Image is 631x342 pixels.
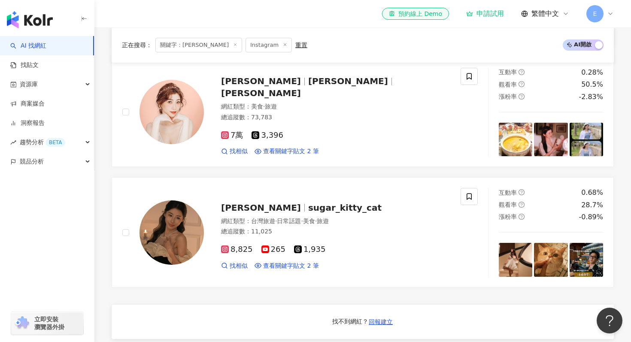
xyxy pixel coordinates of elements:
[579,92,603,102] div: -2.83%
[579,212,603,222] div: -0.89%
[519,202,525,208] span: question-circle
[20,75,38,94] span: 資源庫
[221,217,450,226] div: 網紅類型 ：
[251,103,263,110] span: 美食
[14,316,30,330] img: chrome extension
[368,315,393,329] button: 回報建立
[112,177,614,288] a: KOL Avatar[PERSON_NAME]sugar_kitty_cat網紅類型：台灣旅遊·日常話題·美食·旅遊總追蹤數：11,0258,8252651,935找相似查看關鍵字貼文 2 筆互...
[221,103,450,111] div: 網紅類型 ：
[46,138,65,147] div: BETA
[499,123,532,156] img: post-image
[466,9,504,18] a: 申請試用
[369,318,393,325] span: 回報建立
[294,245,326,254] span: 1,935
[221,76,301,86] span: [PERSON_NAME]
[389,9,442,18] div: 預約線上 Demo
[581,188,603,197] div: 0.68%
[10,42,46,50] a: searchAI 找網紅
[255,262,319,270] a: 查看關鍵字貼文 2 筆
[221,131,243,140] span: 7萬
[317,218,329,224] span: 旅遊
[20,133,65,152] span: 趨勢分析
[221,245,253,254] span: 8,825
[499,81,517,88] span: 觀看率
[263,103,265,110] span: ·
[308,203,382,213] span: sugar_kitty_cat
[519,81,525,87] span: question-circle
[499,213,517,220] span: 漲粉率
[277,218,301,224] span: 日常話題
[315,218,317,224] span: ·
[534,123,567,156] img: post-image
[499,189,517,196] span: 互動率
[382,8,449,20] a: 預約線上 Demo
[221,227,450,236] div: 總追蹤數 ： 11,025
[261,245,285,254] span: 265
[499,201,517,208] span: 觀看率
[155,38,242,52] span: 關鍵字：[PERSON_NAME]
[581,200,603,210] div: 28.7%
[11,312,83,335] a: chrome extension立即安裝 瀏覽器外掛
[570,243,603,276] img: post-image
[581,68,603,77] div: 0.28%
[221,262,248,270] a: 找相似
[246,38,292,52] span: Instagram
[519,189,525,195] span: question-circle
[221,113,450,122] div: 總追蹤數 ： 73,783
[230,147,248,156] span: 找相似
[122,42,152,48] span: 正在搜尋 ：
[303,218,315,224] span: 美食
[140,200,204,265] img: KOL Avatar
[255,147,319,156] a: 查看關鍵字貼文 2 筆
[265,103,277,110] span: 旅遊
[221,203,301,213] span: [PERSON_NAME]
[531,9,559,18] span: 繁體中文
[519,94,525,100] span: question-circle
[499,93,517,100] span: 漲粉率
[221,88,301,98] span: [PERSON_NAME]
[263,262,319,270] span: 查看關鍵字貼文 2 筆
[593,9,597,18] span: E
[519,214,525,220] span: question-circle
[252,131,283,140] span: 3,396
[570,123,603,156] img: post-image
[301,218,303,224] span: ·
[499,243,532,276] img: post-image
[230,262,248,270] span: 找相似
[221,147,248,156] a: 找相似
[499,69,517,76] span: 互動率
[10,100,45,108] a: 商案媒合
[20,152,44,171] span: 競品分析
[251,218,275,224] span: 台灣旅遊
[581,80,603,89] div: 50.5%
[140,80,204,144] img: KOL Avatar
[519,69,525,75] span: question-circle
[275,218,277,224] span: ·
[10,119,45,127] a: 洞察報告
[7,11,53,28] img: logo
[10,61,39,70] a: 找貼文
[308,76,388,86] span: [PERSON_NAME]
[295,42,307,48] div: 重置
[34,315,64,331] span: 立即安裝 瀏覽器外掛
[597,308,622,333] iframe: Help Scout Beacon - Open
[263,147,319,156] span: 查看關鍵字貼文 2 筆
[112,57,614,167] a: KOL Avatar[PERSON_NAME][PERSON_NAME][PERSON_NAME]網紅類型：美食·旅遊總追蹤數：73,7837萬3,396找相似查看關鍵字貼文 2 筆互動率que...
[332,318,368,326] div: 找不到網紅？
[10,139,16,145] span: rise
[534,243,567,276] img: post-image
